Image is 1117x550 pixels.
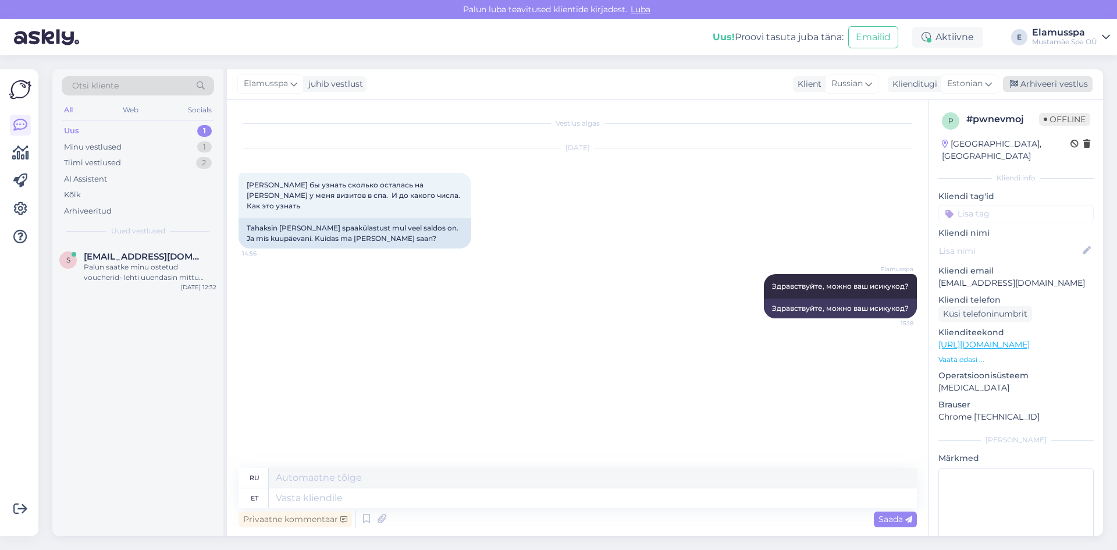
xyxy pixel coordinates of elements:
[239,512,352,527] div: Privaatne kommentaar
[939,244,1080,257] input: Lisa nimi
[9,79,31,101] img: Askly Logo
[239,218,471,249] div: Tahaksin [PERSON_NAME] spaakülastust mul veel saldos on. Ja mis kuupäevani. Kuidas ma [PERSON_NAM...
[120,102,141,118] div: Web
[72,80,119,92] span: Otsi kliente
[111,226,165,236] span: Uued vestlused
[848,26,898,48] button: Emailid
[66,256,70,264] span: s
[304,78,363,90] div: juhib vestlust
[938,435,1094,445] div: [PERSON_NAME]
[1039,113,1090,126] span: Offline
[186,102,214,118] div: Socials
[938,354,1094,365] p: Vaata edasi ...
[878,514,912,524] span: Saada
[966,112,1039,126] div: # pwnevmoj
[764,299,917,318] div: Здравствуйте, можно ваш исикукод?
[938,265,1094,277] p: Kliendi email
[627,4,654,15] span: Luba
[912,27,983,48] div: Aktiivne
[64,173,107,185] div: AI Assistent
[938,294,1094,306] p: Kliendi telefon
[64,157,121,169] div: Tiimi vestlused
[713,31,735,42] b: Uus!
[938,327,1094,339] p: Klienditeekond
[942,138,1070,162] div: [GEOGRAPHIC_DATA], [GEOGRAPHIC_DATA]
[1003,76,1093,92] div: Arhiveeri vestlus
[251,488,258,508] div: et
[938,190,1094,203] p: Kliendi tag'id
[181,283,216,292] div: [DATE] 12:32
[1032,28,1097,37] div: Elamusspa
[64,125,79,137] div: Uus
[948,116,954,125] span: p
[938,205,1094,222] input: Lisa tag
[64,205,112,217] div: Arhiveeritud
[947,77,983,90] span: Estonian
[938,382,1094,394] p: [MEDICAL_DATA]
[239,118,917,129] div: Vestlus algas
[64,141,122,153] div: Minu vestlused
[244,77,288,90] span: Elamusspa
[831,77,863,90] span: Russian
[793,78,821,90] div: Klient
[84,251,205,262] span: shoptory@gmail.com
[938,227,1094,239] p: Kliendi nimi
[64,189,81,201] div: Kõik
[938,370,1094,382] p: Operatsioonisüsteem
[938,306,1032,322] div: Küsi telefoninumbrit
[1011,29,1027,45] div: E
[1032,28,1110,47] a: ElamusspaMustamäe Spa OÜ
[196,157,212,169] div: 2
[870,319,913,328] span: 15:18
[772,282,909,290] span: Здравствуйте, можно ваш исикукод?
[938,452,1094,464] p: Märkmed
[938,173,1094,183] div: Kliendi info
[239,143,917,153] div: [DATE]
[250,468,259,488] div: ru
[84,262,216,283] div: Palun saatke minu ostetud voucherid- lehti uuendasin mittu korda, vouchereid laadimist ei ole Tha...
[242,249,286,258] span: 14:56
[938,411,1094,423] p: Chrome [TECHNICAL_ID]
[870,265,913,274] span: Elamusspa
[888,78,937,90] div: Klienditugi
[247,180,462,210] span: [PERSON_NAME] бы узнать сколько осталась на [PERSON_NAME] у меня визитов в спа. И до какого числа...
[1032,37,1097,47] div: Mustamäe Spa OÜ
[197,125,212,137] div: 1
[62,102,75,118] div: All
[938,339,1030,350] a: [URL][DOMAIN_NAME]
[938,399,1094,411] p: Brauser
[938,277,1094,289] p: [EMAIL_ADDRESS][DOMAIN_NAME]
[713,30,844,44] div: Proovi tasuta juba täna:
[197,141,212,153] div: 1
